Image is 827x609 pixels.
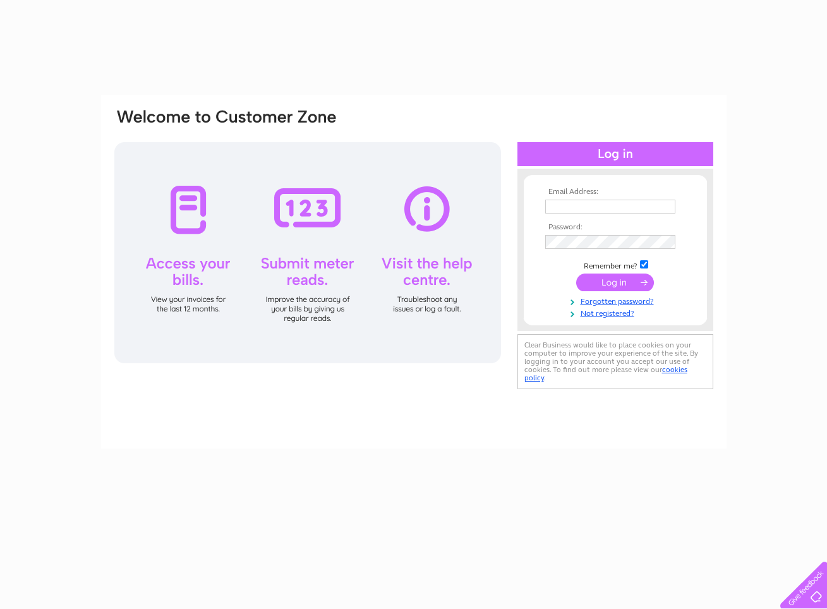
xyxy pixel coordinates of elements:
[542,223,689,232] th: Password:
[545,294,689,306] a: Forgotten password?
[576,274,654,291] input: Submit
[542,188,689,196] th: Email Address:
[542,258,689,271] td: Remember me?
[545,306,689,318] a: Not registered?
[524,365,687,382] a: cookies policy
[517,334,713,389] div: Clear Business would like to place cookies on your computer to improve your experience of the sit...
